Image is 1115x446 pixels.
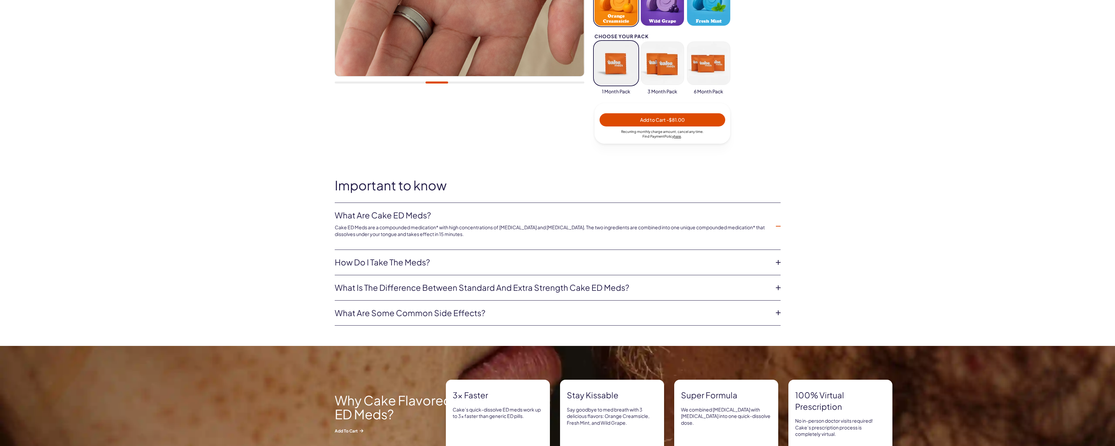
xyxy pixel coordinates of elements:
[696,19,721,24] span: Fresh Mint
[600,129,725,139] div: Recurring monthly charge amount , cancel any time. Policy .
[681,390,771,401] strong: Super formula
[640,117,685,123] span: Add to Cart
[597,14,636,24] span: Orange Creamsicle
[602,88,630,95] span: 1 Month Pack
[642,134,664,138] span: Find Payment
[335,428,456,434] span: Add to Cart
[453,406,543,420] p: Cake’s quick-dissolve ED meds work up to 3x faster than generic ED pills.
[600,113,725,126] button: Add to Cart -$81.00
[567,406,657,426] p: Say goodbye to med breath with 3 delicious flavors: Orange Creamsicle, Fresh Mint, and Wild Grape.
[648,88,677,95] span: 3 Month Pack
[694,88,723,95] span: 6 Month Pack
[795,418,886,438] p: No in-person doctor visits required! Cake’s prescription process is completely virtual.
[649,19,676,24] span: Wild Grape
[335,178,781,192] h2: Important to know
[681,406,771,426] p: We combined [MEDICAL_DATA] with [MEDICAL_DATA] into one quick-dissolve dose.
[666,117,685,123] span: - $81.00
[594,34,730,39] div: Choose your pack
[335,210,770,221] a: What are Cake ED Meds?
[795,390,886,412] strong: 100% virtual prescription
[567,390,657,401] strong: Stay Kissable
[335,307,770,319] a: What are some common side effects?
[674,134,681,138] a: here
[335,393,456,421] h2: Why Cake Flavored ED Meds?
[335,282,770,294] a: What is the difference between Standard and Extra Strength Cake ED meds?
[335,257,770,268] a: How do I take the meds?
[453,390,543,401] strong: 3x Faster
[335,224,770,237] p: Cake ED Meds are a compounded medication* with high concentrations of [MEDICAL_DATA] and [MEDICAL...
